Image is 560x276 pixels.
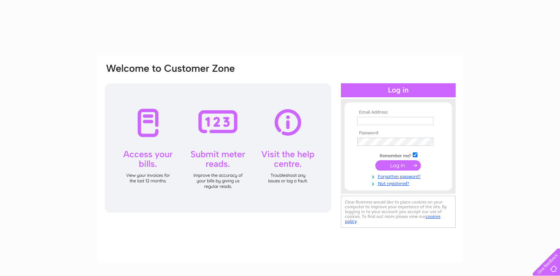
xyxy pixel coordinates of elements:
[341,196,456,228] div: Clear Business would like to place cookies on your computer to improve your experience of the sit...
[355,151,441,159] td: Remember me?
[357,172,441,179] a: Forgotten password?
[345,214,440,224] a: cookies policy
[357,179,441,186] a: Not registered?
[355,110,441,115] th: Email Address:
[355,131,441,136] th: Password:
[375,160,421,171] input: Submit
